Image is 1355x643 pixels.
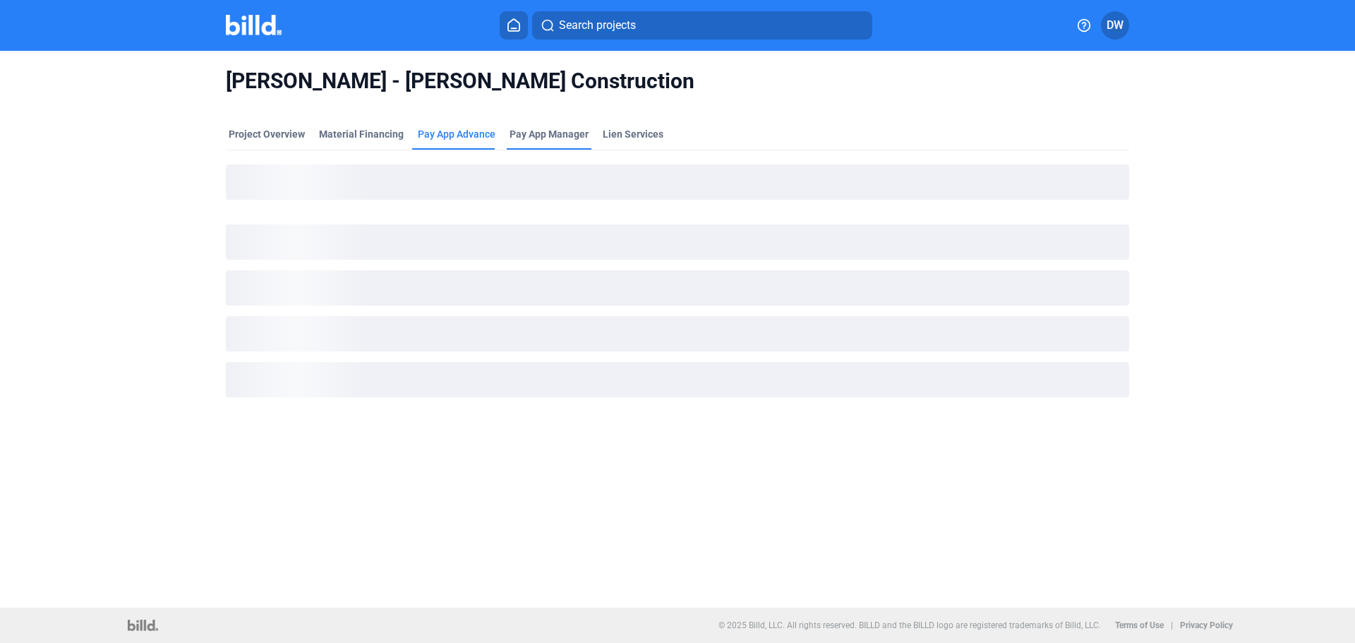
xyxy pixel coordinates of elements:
div: Lien Services [603,127,663,141]
b: Privacy Policy [1180,620,1233,630]
div: loading [226,362,1129,397]
img: Billd Company Logo [226,15,282,35]
button: DW [1101,11,1129,40]
div: loading [226,164,1129,200]
div: loading [226,316,1129,351]
p: | [1171,620,1173,630]
span: DW [1107,17,1124,34]
div: Material Financing [319,127,404,141]
div: Project Overview [229,127,305,141]
div: loading [226,270,1129,306]
p: © 2025 Billd, LLC. All rights reserved. BILLD and the BILLD logo are registered trademarks of Bil... [718,620,1101,630]
div: Pay App Advance [418,127,495,141]
b: Terms of Use [1115,620,1164,630]
span: Pay App Manager [510,127,589,141]
div: loading [226,224,1129,260]
button: Search projects [532,11,872,40]
span: [PERSON_NAME] - [PERSON_NAME] Construction [226,68,1129,95]
span: Search projects [559,17,636,34]
img: logo [128,620,158,631]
